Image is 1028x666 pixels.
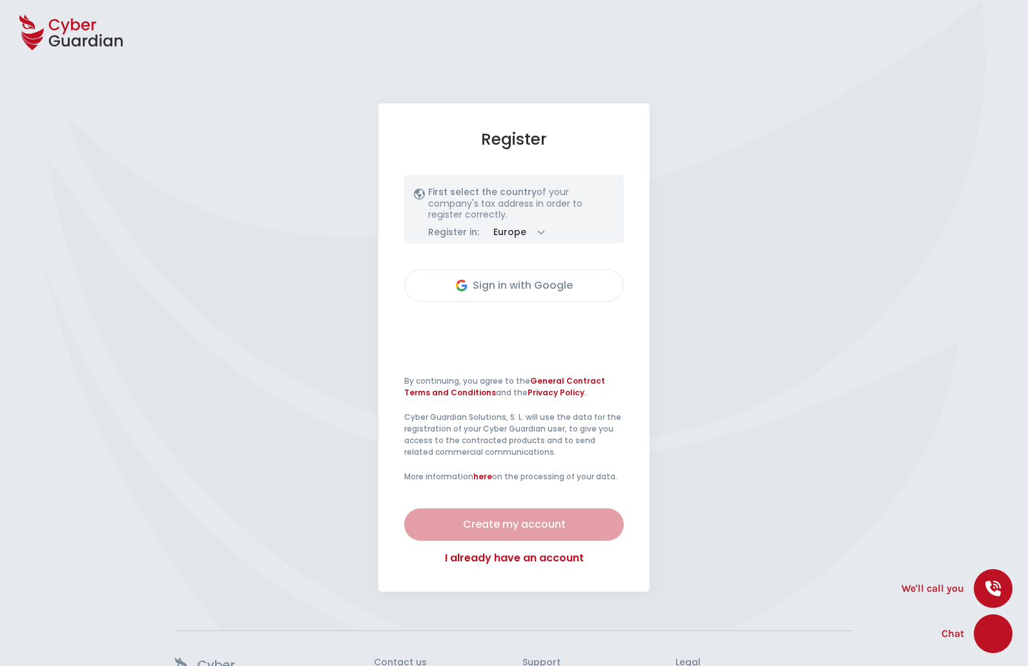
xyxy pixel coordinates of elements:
[901,581,964,596] span: We'll call you
[428,227,479,238] p: Register in:
[404,129,624,149] h1: Register
[974,569,1013,608] button: call us button
[528,387,584,398] a: Privacy Policy
[404,508,624,541] button: Create my account
[404,375,624,399] p: By continuing, you agree to the and the .
[473,471,492,482] a: here
[415,278,613,293] div: Sign in with Google
[941,626,964,641] span: Chat
[404,375,605,398] a: General Contract Terms and Conditions
[428,187,614,221] p: of your company's tax address in order to register correctly.
[404,471,624,483] p: More information on the processing of your data.
[404,269,624,302] button: Sign in with Google
[404,411,624,458] p: Cyber Guardian Solutions, S. L. will use the data for the registration of your Cyber Guardian use...
[414,517,614,532] div: Create my account
[428,185,537,198] span: First select the country
[404,550,624,566] a: I already have an account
